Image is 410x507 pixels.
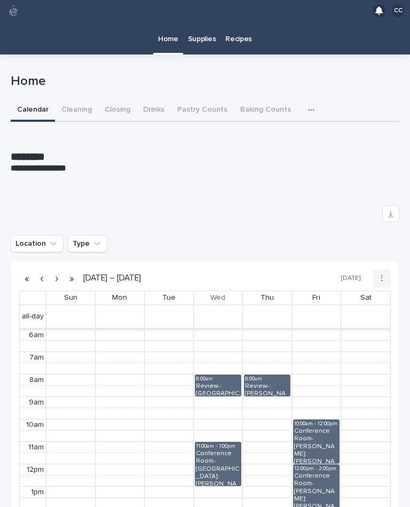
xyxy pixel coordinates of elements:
[62,291,80,305] a: September 14, 2025
[27,398,46,407] div: 9am
[25,465,46,474] div: 12pm
[55,99,98,122] button: Cleaning
[79,274,141,282] h2: [DATE] – [DATE]
[225,21,252,44] p: Recipes
[294,427,338,463] div: Conference Room-[PERSON_NAME]: [PERSON_NAME]
[137,99,171,122] button: Drinks
[196,376,240,382] div: 8:00am
[258,291,276,305] a: September 18, 2025
[373,269,391,287] button: ⋮
[245,376,289,382] div: 8:00am
[98,99,137,122] button: Closing
[27,376,46,385] div: 8am
[11,99,55,122] button: Calendar
[196,450,240,486] div: Conference Room-[GEOGRAPHIC_DATA]: [PERSON_NAME]
[26,443,46,452] div: 11am
[234,99,297,122] button: Baking Counts
[153,21,183,53] a: Home
[64,270,79,287] button: Next year
[24,420,46,430] div: 10am
[27,353,46,362] div: 7am
[158,21,178,44] p: Home
[29,488,46,497] div: 1pm
[310,291,322,305] a: September 19, 2025
[171,99,234,122] button: Pastry Counts
[27,331,46,340] div: 6am
[358,291,374,305] a: September 20, 2025
[6,4,20,18] img: 80hjoBaRqlyywVK24fQd
[160,291,178,305] a: September 16, 2025
[392,4,405,17] div: CC
[11,235,64,252] button: Location
[183,21,221,54] a: Supplies
[208,291,227,305] a: September 17, 2025
[19,270,34,287] button: Previous year
[336,271,366,286] button: [DATE]
[220,21,257,54] a: Recipes
[196,443,240,449] div: 11:00am - 1:00pm
[68,235,107,252] button: Type
[11,74,395,89] p: Home
[245,383,289,396] div: Review-: [PERSON_NAME] - 90 Day Review
[196,383,240,396] div: Review-: [GEOGRAPHIC_DATA][PERSON_NAME] - Semi-annual Review
[20,312,46,321] span: all-day
[34,270,49,287] button: Previous week
[188,21,216,44] p: Supplies
[49,270,64,287] button: Next week
[294,465,338,472] div: 12:00pm - 2:00pm
[294,420,338,427] div: 10:00am - 12:00pm
[110,291,129,305] a: September 15, 2025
